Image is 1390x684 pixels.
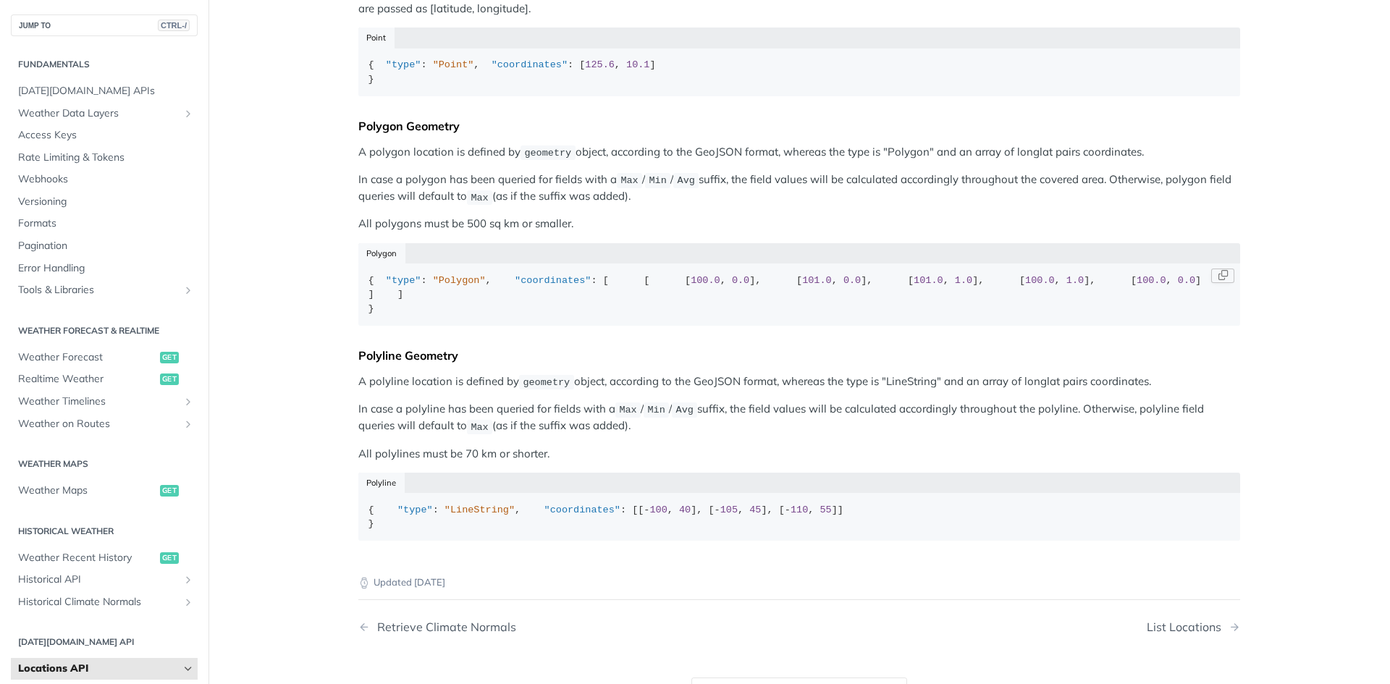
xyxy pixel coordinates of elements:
button: Show subpages for Historical Climate Normals [182,596,194,608]
h2: [DATE][DOMAIN_NAME] API [11,636,198,649]
a: Realtime Weatherget [11,368,198,390]
span: Locations API [18,662,179,676]
span: 55 [820,504,832,515]
div: List Locations [1147,620,1229,634]
div: Retrieve Climate Normals [370,620,516,634]
span: Max [471,192,488,203]
p: A polyline location is defined by object, according to the GeoJSON format, whereas the type is "L... [358,373,1240,390]
a: Locations APIHide subpages for Locations API [11,658,198,680]
span: 101.0 [802,275,832,286]
a: Weather Forecastget [11,347,198,368]
span: CTRL-/ [158,20,190,31]
span: - [715,504,720,515]
button: Show subpages for Weather on Routes [182,418,194,430]
nav: Pagination Controls [358,606,1240,649]
span: Historical API [18,573,179,587]
span: get [160,485,179,497]
a: Historical Climate NormalsShow subpages for Historical Climate Normals [11,591,198,613]
span: "Point" [433,59,474,70]
span: Webhooks [18,172,194,187]
span: 125.6 [585,59,615,70]
span: Tools & Libraries [18,283,179,297]
h2: Weather Forecast & realtime [11,324,198,337]
span: "coordinates" [544,504,620,515]
div: { : , : [ , ] } [368,58,1231,86]
span: Realtime Weather [18,372,156,387]
span: 10.1 [626,59,649,70]
button: Show subpages for Tools & Libraries [182,284,194,296]
span: Pagination [18,239,194,253]
span: 100.0 [1025,275,1055,286]
a: Weather Mapsget [11,480,198,502]
p: All polygons must be 500 sq km or smaller. [358,216,1240,232]
button: Copy Code [1211,269,1234,283]
span: - [785,504,791,515]
span: "coordinates" [515,275,591,286]
span: geometry [524,148,571,159]
span: Weather Timelines [18,394,179,409]
span: 110 [791,504,808,515]
span: get [160,552,179,564]
span: 1.0 [955,275,972,286]
span: 40 [679,504,691,515]
p: All polylines must be 70 km or shorter. [358,446,1240,463]
span: Historical Climate Normals [18,595,179,609]
a: Weather on RoutesShow subpages for Weather on Routes [11,413,198,435]
p: In case a polyline has been queried for fields with a / / suffix, the field values will be calcul... [358,401,1240,435]
span: Min [647,405,665,415]
div: Polyline Geometry [358,348,1240,363]
span: 100.0 [691,275,720,286]
span: 100 [649,504,667,515]
a: Historical APIShow subpages for Historical API [11,569,198,591]
span: Max [619,405,636,415]
a: Weather Recent Historyget [11,547,198,569]
a: Pagination [11,235,198,257]
button: Show subpages for Weather Data Layers [182,108,194,119]
a: Weather Data LayersShow subpages for Weather Data Layers [11,103,198,124]
span: Avg [676,405,694,415]
span: "Polygon" [433,275,486,286]
span: Min [649,175,666,186]
span: Weather Recent History [18,551,156,565]
span: Max [620,175,638,186]
span: geometry [523,377,570,388]
span: 101.0 [914,275,943,286]
a: Formats [11,213,198,235]
div: { : , : [[ , ], [ , ], [ , ]] } [368,503,1231,531]
span: [DATE][DOMAIN_NAME] APIs [18,84,194,98]
a: Next Page: List Locations [1147,620,1240,634]
a: Tools & LibrariesShow subpages for Tools & Libraries [11,279,198,301]
button: JUMP TOCTRL-/ [11,14,198,36]
span: 1.0 [1066,275,1084,286]
span: Weather Maps [18,484,156,498]
a: [DATE][DOMAIN_NAME] APIs [11,80,198,102]
button: Show subpages for Weather Timelines [182,396,194,408]
span: Error Handling [18,261,194,276]
span: "LineString" [445,504,515,515]
span: Weather Forecast [18,350,156,365]
span: 0.0 [1178,275,1195,286]
span: 0.0 [732,275,749,286]
h2: Weather Maps [11,457,198,470]
span: Weather on Routes [18,417,179,431]
span: 0.0 [843,275,861,286]
a: Weather TimelinesShow subpages for Weather Timelines [11,391,198,413]
span: 100.0 [1137,275,1166,286]
span: 45 [749,504,761,515]
span: "type" [386,275,421,286]
span: "coordinates" [492,59,568,70]
a: Error Handling [11,258,198,279]
span: - [644,504,649,515]
span: Access Keys [18,128,194,143]
a: Versioning [11,191,198,213]
span: Avg [678,175,695,186]
button: Show subpages for Historical API [182,574,194,586]
span: Weather Data Layers [18,106,179,121]
span: "type" [386,59,421,70]
p: Updated [DATE] [358,575,1240,590]
span: Max [471,421,488,432]
span: 105 [720,504,738,515]
span: "type" [397,504,433,515]
button: Hide subpages for Locations API [182,663,194,675]
h2: Fundamentals [11,58,198,71]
